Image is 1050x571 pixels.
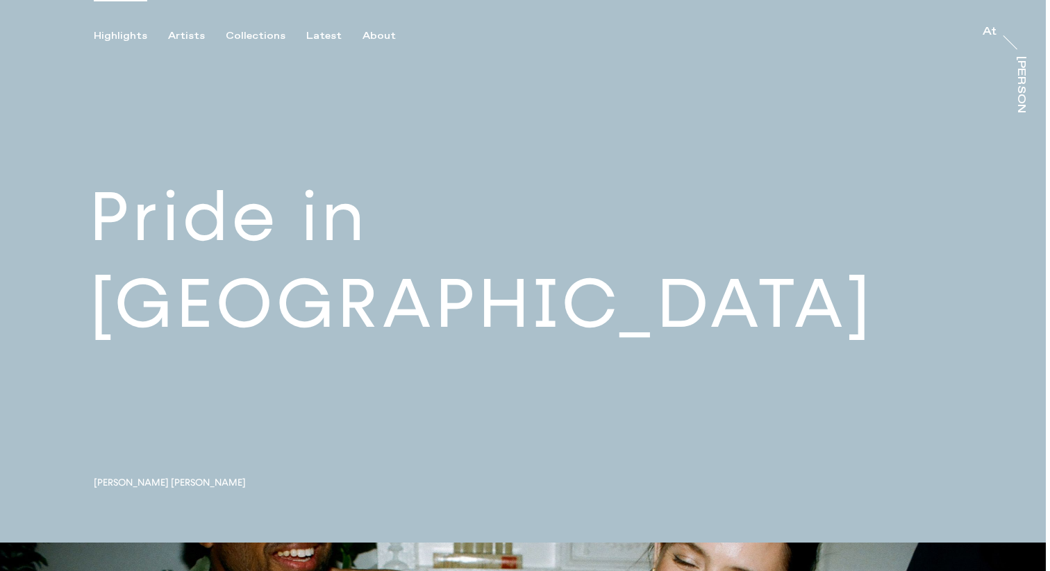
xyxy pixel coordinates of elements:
button: Highlights [94,30,168,42]
button: Artists [168,30,226,42]
a: At [983,26,997,40]
div: Latest [306,30,342,42]
div: [PERSON_NAME] [1015,56,1026,163]
div: Artists [168,30,205,42]
div: Highlights [94,30,147,42]
button: Latest [306,30,362,42]
div: About [362,30,396,42]
div: Collections [226,30,285,42]
button: Collections [226,30,306,42]
a: [PERSON_NAME] [1012,56,1026,113]
button: About [362,30,417,42]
